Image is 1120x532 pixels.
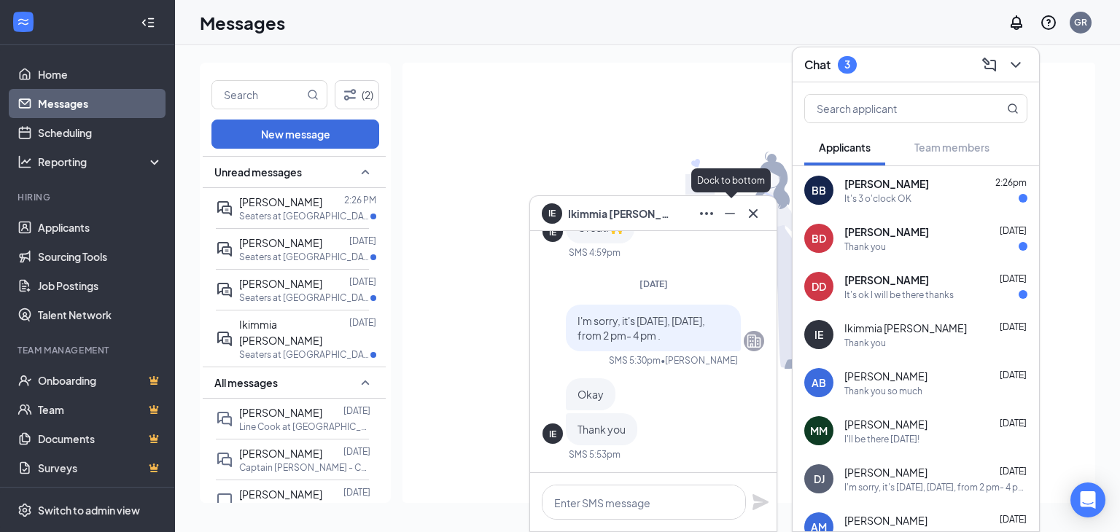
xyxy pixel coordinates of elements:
div: Team Management [17,344,160,356]
p: [DATE] [343,445,370,458]
div: I'm sorry, it's [DATE], [DATE], from 2 pm- 4 pm . [844,481,1027,493]
span: [PERSON_NAME] [239,447,322,460]
span: [PERSON_NAME] [239,236,322,249]
span: [DATE] [1000,514,1027,525]
button: ChevronDown [1004,53,1027,77]
svg: Collapse [141,15,155,30]
span: [PERSON_NAME] [844,369,927,383]
a: TeamCrown [38,395,163,424]
button: Ellipses [695,202,718,225]
div: 3 [844,58,850,71]
span: [DATE] [639,278,668,289]
svg: SmallChevronUp [357,163,374,181]
div: IE [549,226,556,238]
div: I'll be there [DATE]! [844,433,919,445]
p: Seaters at [GEOGRAPHIC_DATA], [GEOGRAPHIC_DATA] [239,292,370,304]
a: Job Postings [38,271,163,300]
span: Ikimmia [PERSON_NAME] [844,321,967,335]
h1: Messages [200,10,285,35]
p: Seaters at [GEOGRAPHIC_DATA], [GEOGRAPHIC_DATA] [239,251,370,263]
p: Seaters at [GEOGRAPHIC_DATA], [GEOGRAPHIC_DATA] [239,210,370,222]
svg: Notifications [1008,14,1025,31]
div: SMS 5:53pm [569,448,621,461]
span: [PERSON_NAME] [844,176,929,191]
span: [PERSON_NAME] [844,224,929,239]
span: [PERSON_NAME] [844,273,929,287]
div: Reporting [38,154,163,169]
svg: Cross [744,205,762,222]
p: Line Cook at [GEOGRAPHIC_DATA], [GEOGRAPHIC_DATA] [239,420,370,433]
input: Search [212,81,304,109]
span: All messages [214,375,278,390]
span: [DATE] [1000,369,1027,380]
svg: MagnifyingGlass [1007,103,1019,114]
svg: Ellipses [698,205,715,222]
input: Search applicant [805,95,978,122]
div: Dock to bottom [691,168,771,192]
div: DJ [814,472,825,486]
div: Thank you [844,337,886,349]
p: 2:26 PM [344,194,376,206]
span: Okay [577,388,604,401]
span: 2:26pm [995,177,1027,188]
svg: MagnifyingGlass [307,89,319,101]
span: I'm sorry, it's [DATE], [DATE], from 2 pm- 4 pm . [577,314,705,342]
p: Seaters at [GEOGRAPHIC_DATA], [GEOGRAPHIC_DATA] [239,348,370,361]
button: ComposeMessage [978,53,1001,77]
span: Team members [914,141,989,154]
div: BB [812,183,826,197]
svg: Minimize [721,205,739,222]
span: Ikimmia [PERSON_NAME] [239,318,322,347]
span: Ikimmia [PERSON_NAME] [568,206,670,222]
svg: Plane [752,493,769,511]
span: [DATE] [1000,418,1027,429]
svg: DoubleChat [216,451,233,469]
div: AB [812,375,826,390]
div: Thank you [844,240,886,253]
span: [PERSON_NAME] [239,488,322,501]
svg: Settings [17,503,32,517]
div: Hiring [17,191,160,203]
div: DD [812,279,826,294]
span: [DATE] [1000,321,1027,332]
span: Applicants [819,141,871,154]
svg: ChatInactive [216,492,233,509]
span: [PERSON_NAME] [239,195,322,208]
button: Cross [742,202,765,225]
div: Open Intercom Messenger [1070,482,1105,517]
span: [PERSON_NAME] [844,417,927,431]
svg: ActiveDoubleChat [216,200,233,217]
button: Filter (2) [335,80,379,109]
svg: Filter [341,86,359,103]
a: Sourcing Tools [38,242,163,271]
button: Minimize [718,202,742,225]
svg: ChevronDown [1007,56,1024,74]
span: • [PERSON_NAME] [661,354,738,367]
svg: DoubleChat [216,410,233,428]
span: [DATE] [1000,225,1027,236]
svg: ActiveDoubleChat [216,281,233,299]
a: Messages [38,89,163,118]
p: [DATE] [343,404,370,417]
svg: ActiveDoubleChat [216,240,233,258]
svg: ComposeMessage [981,56,998,74]
div: MM [810,423,828,438]
div: It's ok I will be there thanks [844,289,954,301]
svg: ActiveDoubleChat [216,330,233,348]
p: Captain [PERSON_NAME] - Come work Uptown! at [GEOGRAPHIC_DATA], [GEOGRAPHIC_DATA] [239,461,370,474]
div: IE [814,327,823,342]
span: [PERSON_NAME] [239,277,322,290]
p: [DATE] [349,235,376,247]
svg: SmallChevronUp [357,374,374,391]
a: Home [38,60,163,89]
a: Talent Network [38,300,163,329]
h3: Chat [804,57,831,73]
a: OnboardingCrown [38,366,163,395]
div: It's 3 o'clock OK [844,192,911,205]
svg: Analysis [17,154,32,169]
a: Scheduling [38,118,163,147]
a: SurveysCrown [38,453,163,482]
a: Applicants [38,213,163,242]
p: [DATE] [349,316,376,329]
